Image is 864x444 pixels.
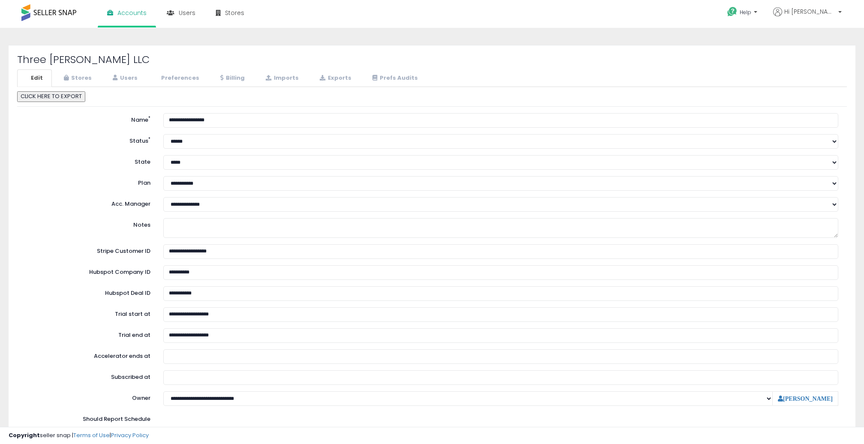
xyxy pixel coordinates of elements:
span: Hi [PERSON_NAME] [784,7,836,16]
a: [PERSON_NAME] [778,396,833,402]
label: Trial start at [19,307,157,318]
label: Notes [19,218,157,229]
label: Hubspot Deal ID [19,286,157,297]
label: Owner [132,394,150,402]
a: Billing [209,69,254,87]
a: Imports [255,69,308,87]
strong: Copyright [9,431,40,439]
label: Subscribed at [19,370,157,381]
label: Should Report Schedule [83,415,150,423]
label: Trial end at [19,328,157,339]
a: Edit [17,69,52,87]
h2: Three [PERSON_NAME] LLC [17,54,847,65]
label: Hubspot Company ID [19,265,157,276]
span: Stores [225,9,244,17]
a: Preferences [147,69,208,87]
label: Plan [19,176,157,187]
div: seller snap | | [9,432,149,440]
label: Name [19,113,157,124]
a: Users [102,69,147,87]
a: Hi [PERSON_NAME] [773,7,842,27]
label: Accelerator ends at [19,349,157,360]
button: CLICK HERE TO EXPORT [17,91,85,102]
span: Help [740,9,751,16]
a: Terms of Use [73,431,110,439]
span: Users [179,9,195,17]
label: State [19,155,157,166]
label: Acc. Manager [19,197,157,208]
a: Stores [53,69,101,87]
i: Get Help [727,6,738,17]
label: Stripe Customer ID [19,244,157,255]
label: Status [19,134,157,145]
a: Privacy Policy [111,431,149,439]
a: Prefs Audits [361,69,427,87]
span: Accounts [117,9,147,17]
a: Exports [309,69,360,87]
